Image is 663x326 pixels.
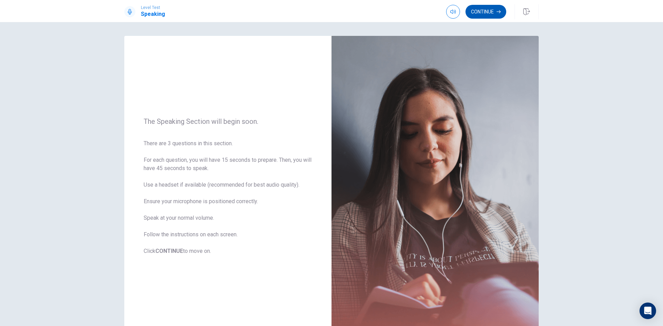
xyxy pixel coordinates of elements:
span: There are 3 questions in this section. For each question, you will have 15 seconds to prepare. Th... [144,139,312,255]
span: Level Test [141,5,165,10]
b: CONTINUE [155,248,183,254]
span: The Speaking Section will begin soon. [144,117,312,126]
div: Open Intercom Messenger [640,303,656,319]
h1: Speaking [141,10,165,18]
button: Continue [465,5,506,19]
